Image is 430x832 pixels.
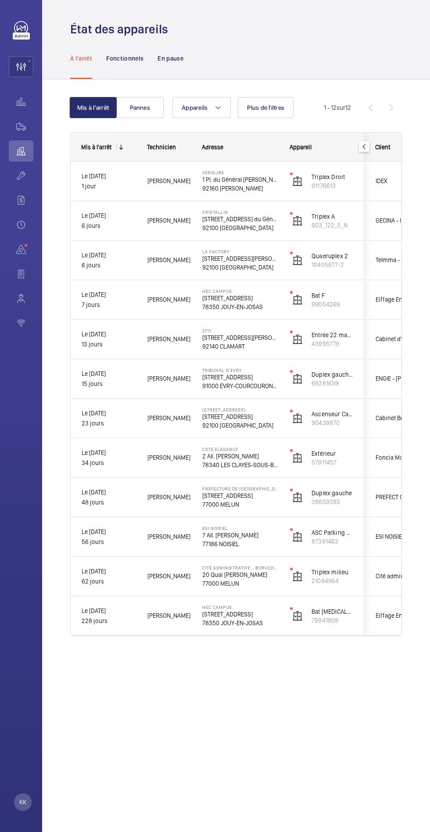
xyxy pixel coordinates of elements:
[82,497,136,508] p: 48 jours
[292,453,303,463] img: elevator.svg
[337,104,345,111] span: sur
[312,339,354,348] p: 43995779
[202,540,279,548] p: 77186 NOISIEL
[147,176,191,186] span: [PERSON_NAME]
[147,453,191,463] span: [PERSON_NAME]
[82,211,136,221] p: Le [DATE]
[202,209,279,215] p: Cristallin
[312,212,354,221] p: Triplex A
[182,104,208,111] span: Appareils
[292,216,303,226] img: elevator.svg
[82,379,136,389] p: 15 jours
[202,610,279,619] p: [STREET_ADDRESS]
[147,144,176,151] span: Technicien
[147,216,191,226] span: [PERSON_NAME]
[202,175,279,184] p: 1 Pl. du Général [PERSON_NAME]
[312,221,354,230] p: 903_122_3_N
[312,410,354,418] p: Ascenseur Cage C Principal
[202,500,279,509] p: 77000 MELUN
[292,492,303,503] img: elevator.svg
[82,458,136,468] p: 34 jours
[82,616,136,626] p: 228 jours
[292,334,303,345] img: elevator.svg
[147,611,191,621] span: [PERSON_NAME]
[202,565,279,570] p: Cite Administrative - BORUCHOWITS
[82,181,136,191] p: 1 jour
[202,452,279,461] p: 2 All. [PERSON_NAME]
[312,252,354,260] p: Quadruplex 2
[292,532,303,542] img: elevator.svg
[202,461,279,469] p: 78340 LES CLAYES-SOUS-BOIS
[147,413,191,423] span: [PERSON_NAME]
[202,486,279,491] p: Préfecture de [GEOGRAPHIC_DATA]
[312,300,354,309] p: 99004269
[172,97,231,118] button: Appareils
[82,260,136,270] p: 6 jours
[202,170,279,175] p: Verisure
[147,532,191,542] span: [PERSON_NAME]
[202,367,279,373] p: Tribunal d'Evry
[202,407,279,412] p: [STREET_ADDRESS]
[202,254,279,263] p: [STREET_ADDRESS][PERSON_NAME]
[158,54,183,63] p: En pause
[202,263,279,272] p: 92100 [GEOGRAPHIC_DATA]
[82,329,136,339] p: Le [DATE]
[82,418,136,429] p: 23 jours
[69,97,117,118] button: Mis à l'arrêt
[292,374,303,384] img: elevator.svg
[247,104,284,111] span: Plus de filtres
[312,379,354,388] p: 68281699
[312,616,354,625] p: 79941809
[312,607,354,616] p: Bat [MEDICAL_DATA]
[290,144,354,151] div: Appareil
[202,328,279,333] p: 2111
[82,408,136,418] p: Le [DATE]
[292,295,303,305] img: elevator.svg
[82,171,136,181] p: Le [DATE]
[202,619,279,627] p: 78350 JOUY-EN-JOSAS
[292,255,303,266] img: elevator.svg
[82,527,136,537] p: Le [DATE]
[312,458,354,467] p: 57811457
[106,54,143,63] p: Fonctionnels
[70,21,173,37] h1: État des appareils
[82,300,136,310] p: 7 jours
[202,144,223,151] span: Adresse
[292,413,303,424] img: elevator.svg
[292,176,303,187] img: elevator.svg
[202,223,279,232] p: 92100 [GEOGRAPHIC_DATA]
[147,492,191,502] span: [PERSON_NAME]
[312,181,354,190] p: 91176613
[70,54,92,63] p: À l'arrêt
[312,291,354,300] p: Bat F
[82,290,136,300] p: Le [DATE]
[202,531,279,540] p: 7 All. [PERSON_NAME]
[202,249,279,254] p: La Factory
[292,571,303,582] img: elevator.svg
[82,606,136,616] p: Le [DATE]
[202,373,279,382] p: [STREET_ADDRESS]
[238,97,294,118] button: Plus de filtres
[202,579,279,588] p: 77000 MELUN
[202,333,279,342] p: [STREET_ADDRESS][PERSON_NAME]
[82,537,136,547] p: 56 jours
[202,421,279,430] p: 92100 [GEOGRAPHIC_DATA]
[82,487,136,497] p: Le [DATE]
[147,571,191,581] span: [PERSON_NAME]
[312,528,354,537] p: ASC Parking Droit - 2401447
[202,570,279,579] p: 20 Quai [PERSON_NAME]
[312,537,354,546] p: 87381463
[202,294,279,303] p: [STREET_ADDRESS]
[82,369,136,379] p: Le [DATE]
[202,184,279,193] p: 92160 [PERSON_NAME]
[312,449,354,458] p: Extérieur
[202,491,279,500] p: [STREET_ADDRESS]
[147,334,191,344] span: [PERSON_NAME]
[147,295,191,305] span: [PERSON_NAME]
[202,412,279,421] p: [STREET_ADDRESS]
[202,605,279,610] p: HEC CAMPUS
[202,215,279,223] p: [STREET_ADDRESS] du Général [PERSON_NAME]
[202,288,279,294] p: HEC CAMPUS
[147,374,191,384] span: [PERSON_NAME]
[312,497,354,506] p: 39859385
